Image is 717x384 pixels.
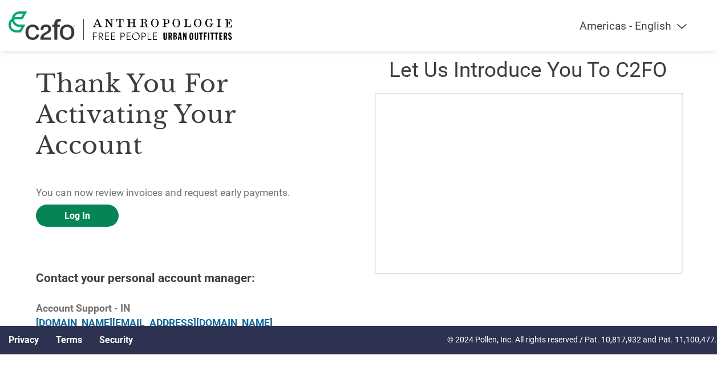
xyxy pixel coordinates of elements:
p: © 2024 Pollen, Inc. All rights reserved / Pat. 10,817,932 and Pat. 11,100,477. [447,334,717,346]
a: Security [99,334,133,345]
a: Log In [36,205,119,227]
a: Privacy [9,334,39,345]
a: Terms [56,334,82,345]
b: Account Support - IN [36,303,130,314]
iframe: C2FO Introduction Video [375,93,682,273]
h3: Thank you for activating your account [36,68,342,161]
img: Urban Outfitters [92,19,232,40]
p: You can now review invoices and request early payments. [36,185,342,200]
h4: Contact your personal account manager: [36,271,342,285]
h2: Let us introduce you to C2FO [375,58,681,82]
img: c2fo logo [9,11,75,40]
a: [DOMAIN_NAME][EMAIL_ADDRESS][DOMAIN_NAME] [36,317,273,329]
